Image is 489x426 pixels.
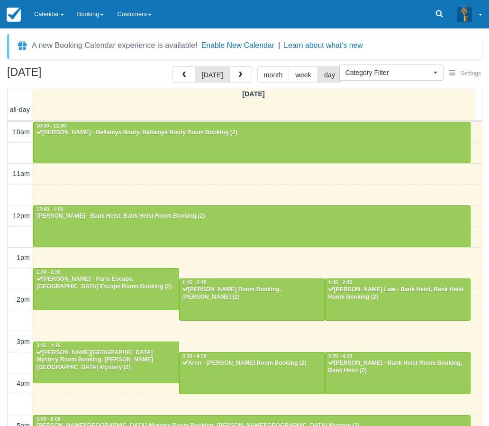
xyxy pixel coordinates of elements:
[32,40,198,51] div: A new Booking Calendar experience is available!
[36,417,61,422] span: 5:00 - 6:00
[328,360,468,375] div: [PERSON_NAME] - Bank Heist Room Booking, Bank Heist (2)
[36,276,176,291] div: [PERSON_NAME] - Paris Escape, [GEOGRAPHIC_DATA] Escape Room Booking (2)
[461,70,481,77] span: Settings
[179,278,325,320] a: 1:45 - 2:45[PERSON_NAME] Room Booking, [PERSON_NAME] (2)
[284,41,363,49] a: Learn about what's new
[36,213,468,220] div: [PERSON_NAME] - Bank Heist, Bank Heist Room Booking (2)
[325,278,471,320] a: 1:45 - 2:45[PERSON_NAME] Law - Bank Heist, Bank Heist Room Booking (2)
[13,170,30,177] span: 11am
[179,352,325,394] a: 3:30 - 4:30Aren - [PERSON_NAME] Room Booking (2)
[328,286,468,301] div: [PERSON_NAME] Law - Bank Heist, Bank Heist Room Booking (2)
[257,66,290,83] button: month
[36,207,63,212] span: 12:00 - 1:00
[36,349,176,372] div: [PERSON_NAME][GEOGRAPHIC_DATA] Mystery Room Booking, [PERSON_NAME][GEOGRAPHIC_DATA] Mystery (2)
[195,66,229,83] button: [DATE]
[17,254,30,261] span: 1pm
[17,338,30,345] span: 3pm
[36,123,66,129] span: 10:00 - 11:00
[182,286,322,301] div: [PERSON_NAME] Room Booking, [PERSON_NAME] (2)
[328,280,353,285] span: 1:45 - 2:45
[182,353,207,359] span: 3:30 - 4:30
[242,90,265,98] span: [DATE]
[17,296,30,303] span: 2pm
[289,66,318,83] button: week
[325,352,471,394] a: 3:30 - 4:30[PERSON_NAME] - Bank Heist Room Booking, Bank Heist (2)
[36,129,468,137] div: [PERSON_NAME] - Bellamys Booty, Bellamys Booty Room Booking (2)
[278,41,280,49] span: |
[339,65,444,81] button: Category Filter
[444,67,487,81] button: Settings
[7,66,127,84] h2: [DATE]
[13,212,30,220] span: 12pm
[7,8,21,22] img: checkfront-main-nav-mini-logo.png
[17,380,30,387] span: 4pm
[317,66,342,83] button: day
[33,122,471,164] a: 10:00 - 11:00[PERSON_NAME] - Bellamys Booty, Bellamys Booty Room Booking (2)
[182,280,207,285] span: 1:45 - 2:45
[457,7,472,22] img: A3
[10,106,30,113] span: all-day
[13,128,30,136] span: 10am
[33,268,179,310] a: 1:30 - 2:30[PERSON_NAME] - Paris Escape, [GEOGRAPHIC_DATA] Escape Room Booking (2)
[36,269,61,275] span: 1:30 - 2:30
[345,68,431,77] span: Category Filter
[182,360,322,367] div: Aren - [PERSON_NAME] Room Booking (2)
[33,342,179,383] a: 3:15 - 4:15[PERSON_NAME][GEOGRAPHIC_DATA] Mystery Room Booking, [PERSON_NAME][GEOGRAPHIC_DATA] My...
[36,343,61,348] span: 3:15 - 4:15
[33,205,471,247] a: 12:00 - 1:00[PERSON_NAME] - Bank Heist, Bank Heist Room Booking (2)
[328,353,353,359] span: 3:30 - 4:30
[201,41,274,50] button: Enable New Calendar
